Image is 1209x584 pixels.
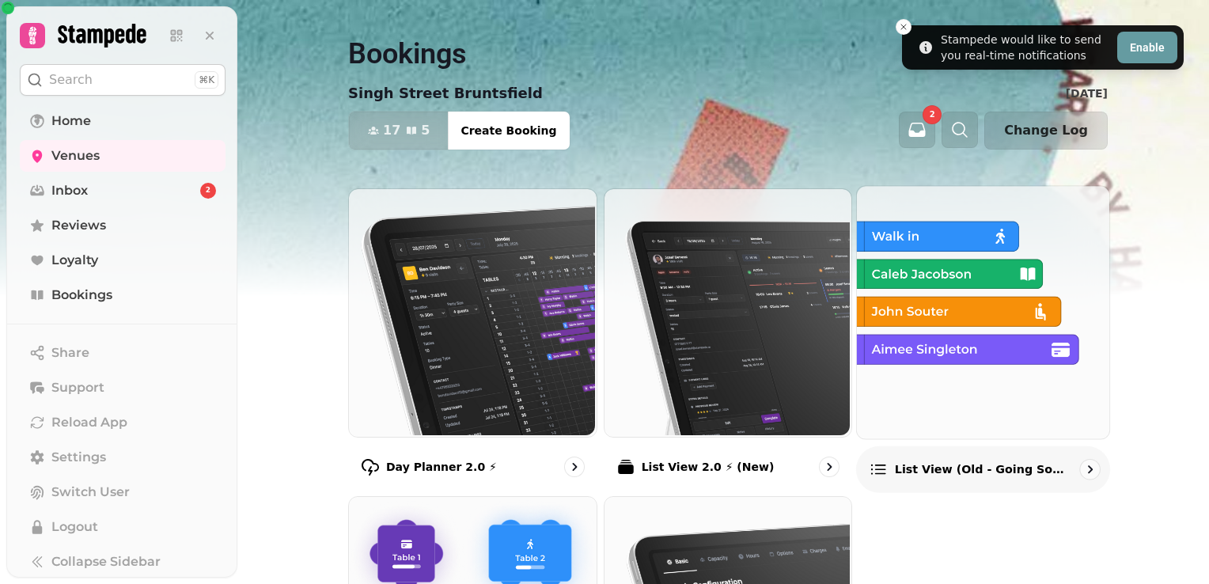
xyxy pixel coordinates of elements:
[51,518,98,537] span: Logout
[51,343,89,362] span: Share
[20,279,226,311] a: Bookings
[20,105,226,137] a: Home
[896,19,911,35] button: Close toast
[20,546,226,578] button: Collapse Sidebar
[206,185,210,196] span: 2
[20,64,226,96] button: Search⌘K
[51,146,100,165] span: Venues
[383,124,400,137] span: 17
[984,112,1108,150] button: Change Log
[20,245,226,276] a: Loyalty
[567,459,582,475] svg: go to
[20,442,226,473] a: Settings
[51,378,104,397] span: Support
[603,188,851,435] img: List View 2.0 ⚡ (New)
[856,185,1110,492] a: List view (Old - going soon)List view (Old - going soon)
[930,111,935,119] span: 2
[604,188,853,490] a: List View 2.0 ⚡ (New)List View 2.0 ⚡ (New)
[855,184,1108,437] img: List view (Old - going soon)
[51,216,106,235] span: Reviews
[51,251,98,270] span: Loyalty
[421,124,430,137] span: 5
[1066,85,1108,101] p: [DATE]
[1082,461,1097,477] svg: go to
[51,286,112,305] span: Bookings
[20,337,226,369] button: Share
[51,448,106,467] span: Settings
[448,112,569,150] button: Create Booking
[20,175,226,207] a: Inbox2
[51,413,127,432] span: Reload App
[348,188,597,490] a: Day Planner 2.0 ⚡Day Planner 2.0 ⚡
[20,140,226,172] a: Venues
[895,461,1070,477] p: List view (Old - going soon)
[49,70,93,89] p: Search
[51,552,161,571] span: Collapse Sidebar
[347,188,595,435] img: Day Planner 2.0 ⚡
[1117,32,1177,63] button: Enable
[20,210,226,241] a: Reviews
[1004,124,1088,137] span: Change Log
[20,511,226,543] button: Logout
[348,82,543,104] p: Singh Street Bruntsfield
[51,181,88,200] span: Inbox
[20,407,226,438] button: Reload App
[821,459,837,475] svg: go to
[51,483,130,502] span: Switch User
[386,459,497,475] p: Day Planner 2.0 ⚡
[642,459,775,475] p: List View 2.0 ⚡ (New)
[941,32,1111,63] div: Stampede would like to send you real-time notifications
[349,112,449,150] button: 175
[460,125,556,136] span: Create Booking
[195,71,218,89] div: ⌘K
[20,476,226,508] button: Switch User
[51,112,91,131] span: Home
[20,372,226,404] button: Support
